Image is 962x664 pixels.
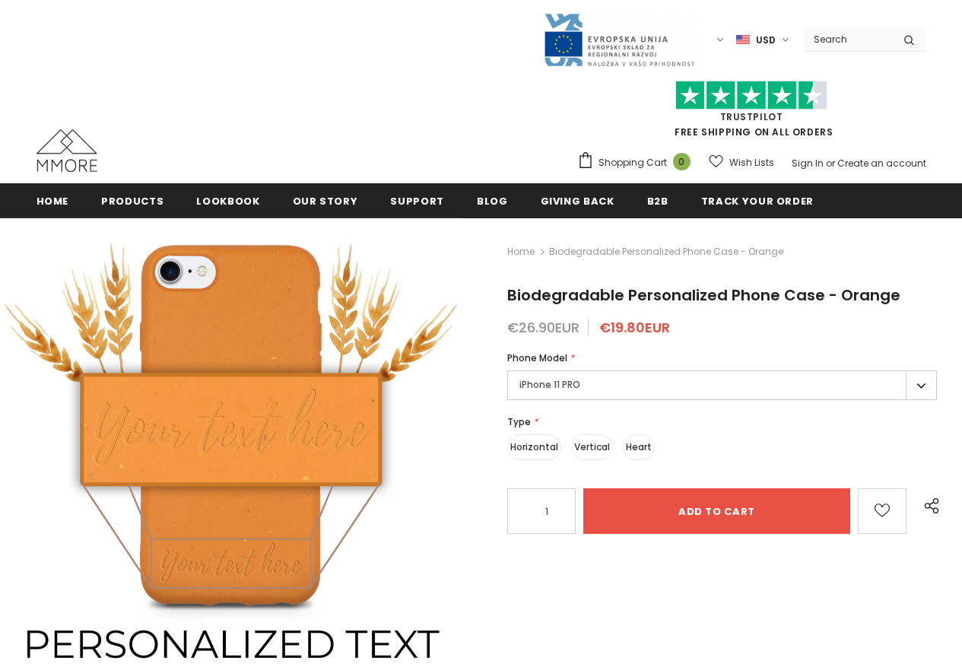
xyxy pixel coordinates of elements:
[507,284,900,306] span: Biodegradable Personalized Phone Case - Orange
[507,415,531,428] span: Type
[792,157,824,170] a: Sign In
[507,351,567,364] span: Phone Model
[675,81,827,110] img: Trust Pilot Stars
[541,183,614,218] a: Giving back
[647,194,668,208] span: B2B
[756,33,776,48] span: USD
[709,149,774,176] a: Wish Lists
[507,318,579,337] span: €26.90EUR
[701,194,814,208] span: Track your order
[37,183,69,218] a: Home
[543,33,695,46] a: Javni Razpis
[736,33,750,46] img: USD
[729,155,774,170] span: Wish Lists
[837,157,926,170] a: Create an account
[541,194,614,208] span: Giving back
[37,194,69,208] span: Home
[390,194,444,208] span: support
[577,151,698,174] a: Shopping Cart 0
[101,194,164,208] span: Products
[196,183,259,218] a: Lookbook
[507,370,937,400] label: iPhone 11 PRO
[583,488,850,534] input: Add to cart
[293,194,358,208] span: Our Story
[101,183,164,218] a: Products
[293,183,358,218] a: Our Story
[647,183,668,218] a: B2B
[623,434,655,460] label: Heart
[507,243,535,261] a: Home
[805,28,892,50] input: Search Site
[598,155,667,170] span: Shopping Cart
[390,183,444,218] a: support
[673,153,691,170] span: 0
[826,157,835,170] span: or
[599,318,670,337] span: €19.80EUR
[571,434,613,460] label: Vertical
[477,183,508,218] a: Blog
[577,87,926,138] span: FREE SHIPPING ON ALL ORDERS
[477,194,508,208] span: Blog
[701,183,814,218] a: Track your order
[720,110,783,123] a: Trustpilot
[543,12,695,68] img: Javni Razpis
[549,243,783,261] span: Biodegradable Personalized Phone Case - Orange
[37,129,97,172] img: MMORE Cases
[507,434,561,460] label: Horizontal
[196,194,259,208] span: Lookbook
